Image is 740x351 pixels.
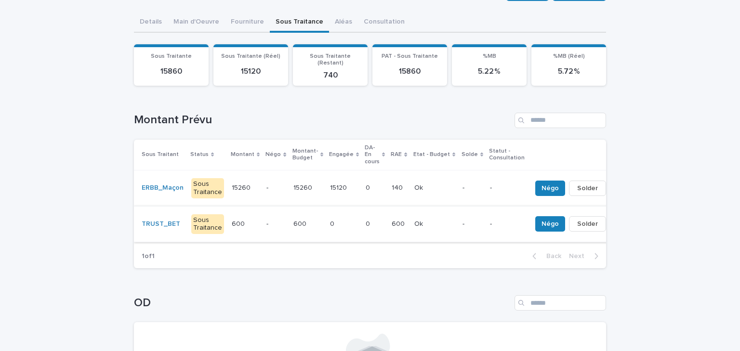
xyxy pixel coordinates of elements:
[329,13,358,33] button: Aléas
[391,149,402,160] p: RAE
[134,13,168,33] button: Details
[565,252,606,260] button: Next
[462,220,482,228] p: -
[366,182,372,192] p: 0
[535,216,565,232] button: Négo
[232,218,247,228] p: 600
[515,295,606,311] input: Search
[535,181,565,196] button: Négo
[490,184,524,192] p: -
[266,184,285,192] p: -
[542,183,559,193] span: Négo
[219,67,282,76] p: 15120
[462,184,482,192] p: -
[265,149,281,160] p: Négo
[231,149,254,160] p: Montant
[569,181,606,196] button: Solder
[191,178,224,198] div: Sous Traitance
[358,13,410,33] button: Consultation
[221,53,280,59] span: Sous Traitante (Réel)
[142,184,184,192] a: ERBB_Maçon
[525,252,565,260] button: Back
[266,220,285,228] p: -
[292,146,318,164] p: Montant-Budget
[392,218,407,228] p: 600
[413,149,450,160] p: Etat - Budget
[483,53,496,59] span: %MB
[134,245,162,268] p: 1 of 1
[541,253,561,260] span: Back
[553,53,585,59] span: %MB (Réel)
[577,183,598,193] span: Solder
[168,13,225,33] button: Main d'Oeuvre
[382,53,438,59] span: PAT - Sous Traitante
[577,219,598,229] span: Solder
[542,219,559,229] span: Négo
[151,53,192,59] span: Sous Traitante
[190,149,209,160] p: Status
[489,146,525,164] p: Statut - Consultation
[140,67,203,76] p: 15860
[392,182,405,192] p: 140
[458,67,521,76] p: 5.22 %
[232,182,252,192] p: 15260
[490,220,524,228] p: -
[569,253,590,260] span: Next
[537,67,600,76] p: 5.72 %
[293,182,314,192] p: 15260
[462,149,478,160] p: Solde
[134,206,621,242] tr: TRUST_BET Sous Traitance600600 -600600 00 00 600600 OkOk --NégoSolder
[378,67,441,76] p: 15860
[569,216,606,232] button: Solder
[330,182,349,192] p: 15120
[293,218,308,228] p: 600
[515,113,606,128] input: Search
[365,143,380,167] p: DA-En cours
[134,113,511,127] h1: Montant Prévu
[134,170,621,206] tr: ERBB_Maçon Sous Traitance1526015260 -1526015260 1512015120 00 140140 OkOk --NégoSolder
[414,182,425,192] p: Ok
[366,218,372,228] p: 0
[330,218,336,228] p: 0
[225,13,270,33] button: Fourniture
[270,13,329,33] button: Sous Traitance
[310,53,351,66] span: Sous Traitante (Restant)
[191,214,224,234] div: Sous Traitance
[329,149,354,160] p: Engagée
[134,296,511,310] h1: OD
[299,71,362,80] p: 740
[142,149,179,160] p: Sous Traitant
[142,220,180,228] a: TRUST_BET
[414,218,425,228] p: Ok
